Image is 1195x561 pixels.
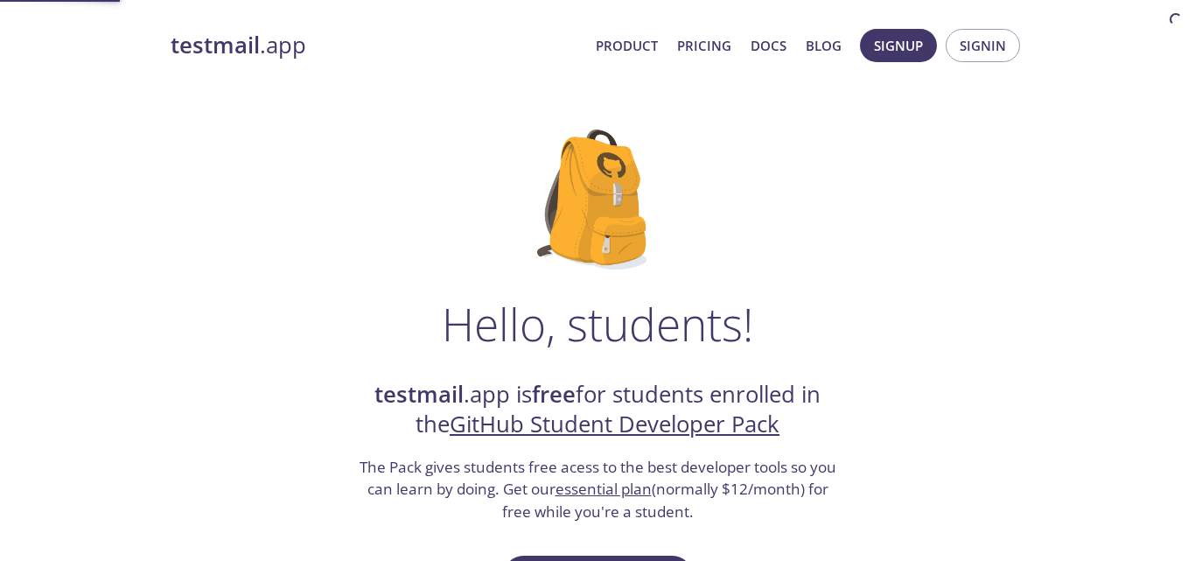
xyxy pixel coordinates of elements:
h2: .app is for students enrolled in the [357,380,838,440]
a: Product [596,34,658,57]
strong: testmail [171,30,260,60]
a: essential plan [556,479,652,499]
h1: Hello, students! [442,298,753,350]
a: Docs [751,34,786,57]
button: Signin [946,29,1020,62]
span: Signup [874,34,923,57]
a: Pricing [677,34,731,57]
a: testmail.app [171,31,582,60]
img: github-student-backpack.png [537,130,659,270]
span: Signin [960,34,1006,57]
h3: The Pack gives students free acess to the best developer tools so you can learn by doing. Get our... [357,456,838,523]
a: GitHub Student Developer Pack [450,409,779,439]
strong: testmail [374,379,464,410]
a: Blog [806,34,842,57]
button: Signup [860,29,937,62]
strong: free [532,379,576,410]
